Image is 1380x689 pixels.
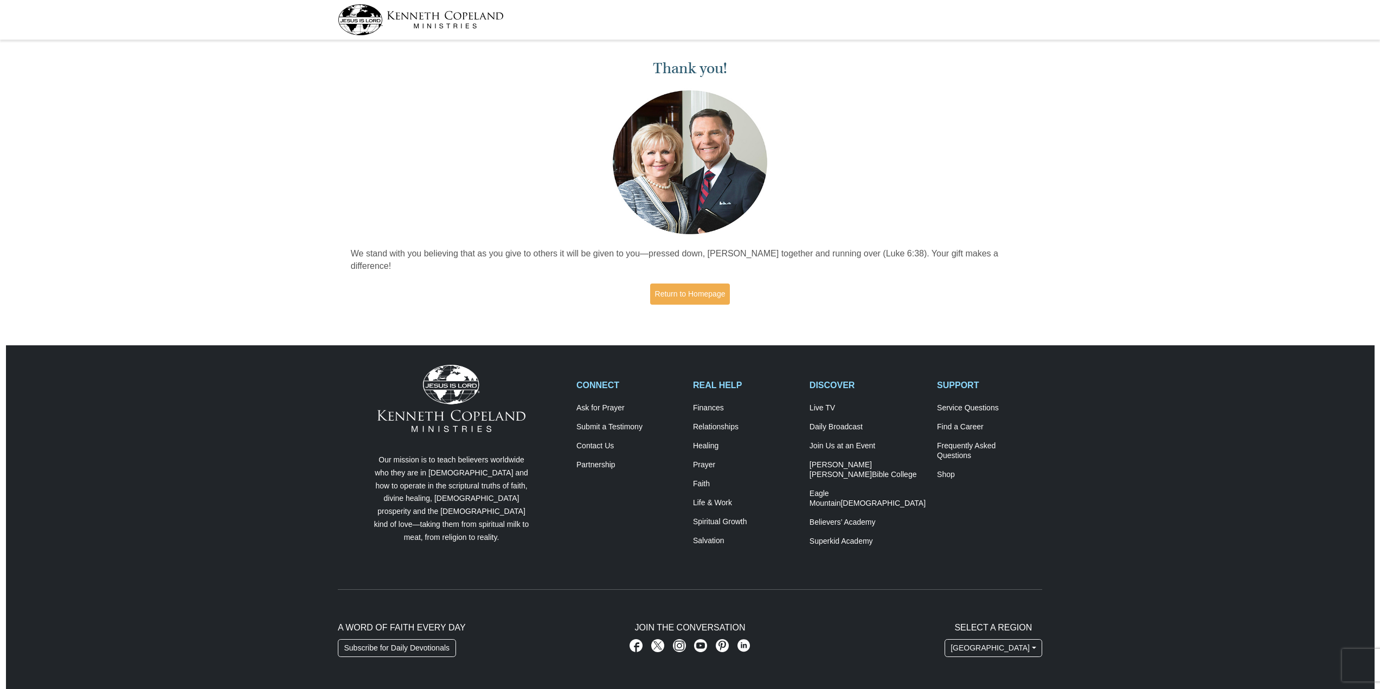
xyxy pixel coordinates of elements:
[840,499,926,507] span: [DEMOGRAPHIC_DATA]
[693,479,798,489] a: Faith
[693,380,798,390] h2: REAL HELP
[810,537,926,546] a: Superkid Academy
[937,470,1042,480] a: Shop
[810,441,926,451] a: Join Us at an Event
[810,403,926,413] a: Live TV
[576,403,682,413] a: Ask for Prayer
[576,460,682,470] a: Partnership
[351,60,1030,78] h1: Thank you!
[351,248,1030,273] p: We stand with you believing that as you give to others it will be given to you—pressed down, [PER...
[937,403,1042,413] a: Service Questions
[693,536,798,546] a: Salvation
[576,441,682,451] a: Contact Us
[610,88,770,237] img: Kenneth and Gloria
[872,470,917,479] span: Bible College
[693,517,798,527] a: Spiritual Growth
[810,422,926,432] a: Daily Broadcast
[937,380,1042,390] h2: SUPPORT
[810,489,926,508] a: Eagle Mountain[DEMOGRAPHIC_DATA]
[937,441,1042,461] a: Frequently AskedQuestions
[338,623,466,632] span: A Word of Faith Every Day
[338,639,456,658] a: Subscribe for Daily Devotionals
[693,403,798,413] a: Finances
[338,4,504,35] img: kcm-header-logo.svg
[945,639,1042,658] button: [GEOGRAPHIC_DATA]
[693,441,798,451] a: Healing
[945,622,1042,633] h2: Select A Region
[810,380,926,390] h2: DISCOVER
[650,284,730,305] a: Return to Homepage
[693,460,798,470] a: Prayer
[371,454,531,544] p: Our mission is to teach believers worldwide who they are in [DEMOGRAPHIC_DATA] and how to operate...
[377,365,525,432] img: Kenneth Copeland Ministries
[693,422,798,432] a: Relationships
[937,422,1042,432] a: Find a Career
[576,622,804,633] h2: Join The Conversation
[693,498,798,508] a: Life & Work
[810,518,926,527] a: Believers’ Academy
[576,422,682,432] a: Submit a Testimony
[576,380,682,390] h2: CONNECT
[810,460,926,480] a: [PERSON_NAME] [PERSON_NAME]Bible College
